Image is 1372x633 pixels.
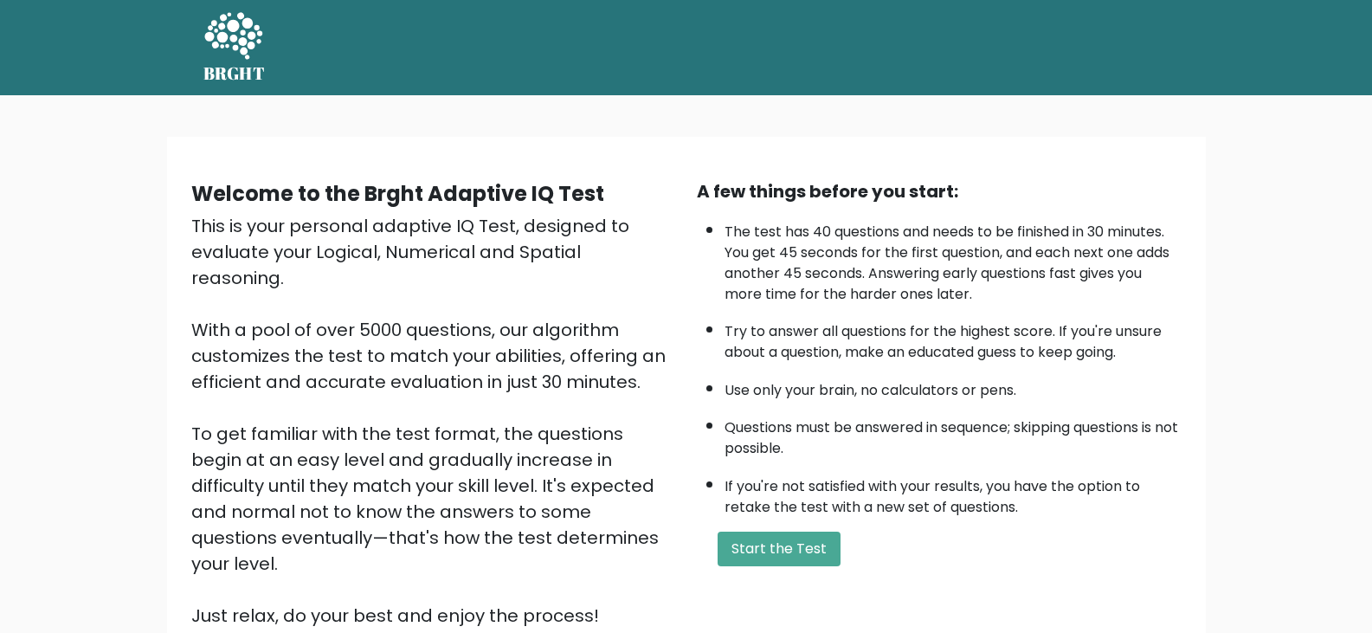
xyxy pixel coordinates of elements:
[191,179,604,208] b: Welcome to the Brght Adaptive IQ Test
[191,213,676,629] div: This is your personal adaptive IQ Test, designed to evaluate your Logical, Numerical and Spatial ...
[725,409,1182,459] li: Questions must be answered in sequence; skipping questions is not possible.
[725,371,1182,401] li: Use only your brain, no calculators or pens.
[697,178,1182,204] div: A few things before you start:
[203,63,266,84] h5: BRGHT
[725,213,1182,305] li: The test has 40 questions and needs to be finished in 30 minutes. You get 45 seconds for the firs...
[718,532,841,566] button: Start the Test
[725,313,1182,363] li: Try to answer all questions for the highest score. If you're unsure about a question, make an edu...
[203,7,266,88] a: BRGHT
[725,468,1182,518] li: If you're not satisfied with your results, you have the option to retake the test with a new set ...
